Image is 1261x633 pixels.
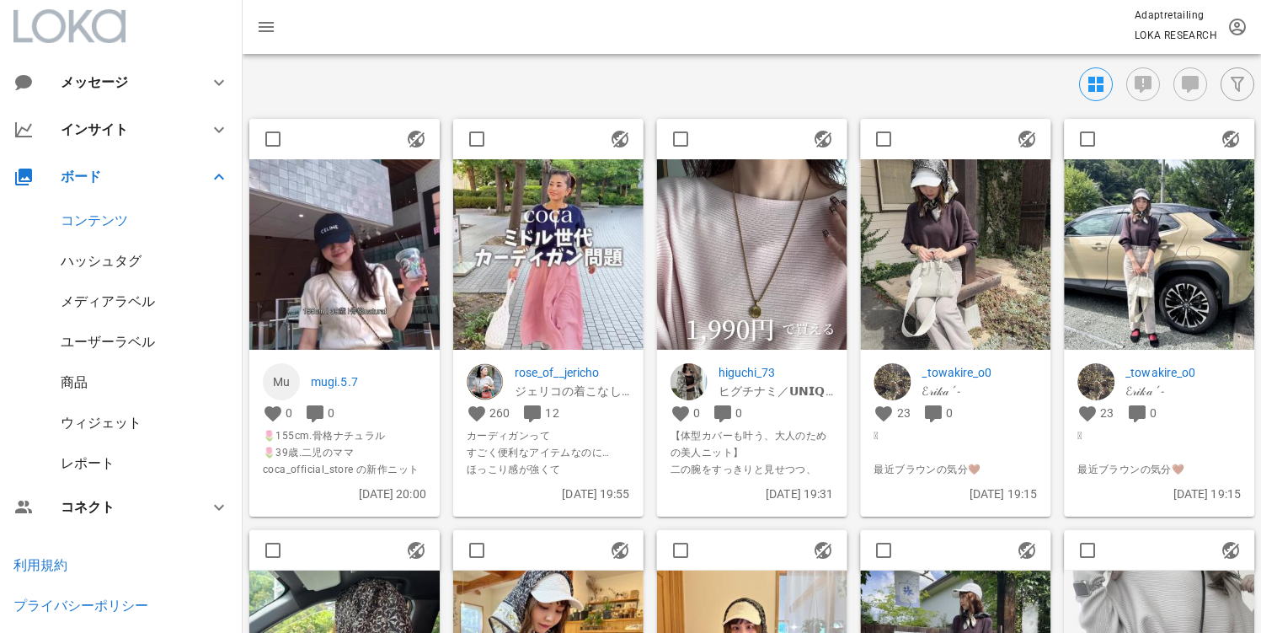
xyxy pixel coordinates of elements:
a: ウィジェット [61,415,142,431]
span: 0 [328,406,334,420]
img: firstframe [657,159,847,497]
span: ⁡ [1077,444,1241,461]
span: すごく便利なアイテムなのに… [467,444,630,461]
span: 23 [897,406,911,420]
img: 1482134549215812_18291853600249998_1449449012181040739_n.jpg [1064,159,1254,350]
a: mugi.5.7 [311,373,426,391]
span: 12 [545,406,558,420]
div: コネクト [61,499,189,515]
p: [DATE] 19:55 [467,485,630,503]
a: higuchi_73 [719,363,834,382]
p: [DATE] 19:15 [1077,485,1241,503]
p: ヒグチナミ／𝗨𝗡𝗜𝗤𝗟𝗢マニアのプチプラ𝗺𝗶𝘅コーデ [719,382,834,400]
span: 最近ブラウンの気分🤎 [1077,461,1241,478]
a: Mu [263,363,300,400]
a: プライバシーポリシー [13,598,148,614]
span: 🌷155cm.骨格ナチュラル [263,427,426,444]
p: ℰ𝓇𝒾𝓀𝒶 ˊ˗ [922,382,1037,400]
img: _towakire_o0 [1077,363,1114,400]
img: _towakire_o0 [874,363,911,400]
span: ⁡ [874,444,1037,461]
span: 0 [1150,406,1157,420]
a: rose_of__jericho [515,363,630,382]
span: coca_official_store の新作ニットがかわいい〜🩷 [263,461,426,495]
span: 23 [1100,406,1114,420]
p: [DATE] 19:31 [671,485,834,503]
span: 🌷39歳.二児のママ [263,444,426,461]
span: 260 [489,406,510,420]
div: ボード [61,169,189,185]
span: 0 [286,406,292,420]
a: 利用規約 [13,557,67,573]
span: 0 [946,406,953,420]
span: 最近ブラウンの気分🤎 [874,461,1037,478]
p: [DATE] 19:15 [874,485,1037,503]
a: ハッシュタグ [61,253,142,269]
a: _towakire_o0 [1125,363,1241,382]
a: _towakire_o0 [922,363,1037,382]
span: 𓍱 [1077,427,1241,444]
a: レポート [61,455,115,471]
img: rose_of__jericho [467,363,504,400]
a: メディアラベル [61,293,155,309]
span: 0 [693,406,700,420]
a: コンテンツ [61,212,128,228]
span: ほっこり感が強くて [467,461,630,478]
span: 【体型カバーも叶う、大人のための美人ニット】 [671,427,834,461]
img: 1482133548903243_18291853585249998_6480423017399674086_n.jpg [860,159,1050,350]
div: メッセージ [61,74,182,90]
div: インサイト [61,121,189,137]
span: カーディガンって [467,427,630,444]
p: Adaptretailing [1135,7,1217,24]
span: 二の腕をすっきりと見せつつ、 [671,461,834,478]
img: higuchi_73 [671,363,708,400]
img: 1482246AQORW0WIWltkauo2dcsI9ly0bs9yBPSFA3r62HtQB5KhxDcytIaxSWQEitQeipOrrc5IujSkb2JmZIOawwutomIRcw... [249,159,440,350]
span: 𓍱 [874,427,1037,444]
p: ジェリコの着こなしde SHOW🎬📽 [515,382,630,400]
p: LOKA RESEARCH [1135,27,1217,44]
span: 0 [735,406,742,420]
a: 商品 [61,374,88,390]
img: 1482245AQOugQXr2T3tAduvB4qLbJ1dnDhBpEOQdxisAYidf-x0HprYCsgW9qMpwnnbvJyEDWVP05MnKpbvCp6aSAK7YGjObW... [453,159,644,350]
a: ユーザーラベル [61,334,155,350]
p: ℰ𝓇𝒾𝓀𝒶 ˊ˗ [1125,382,1241,400]
p: [DATE] 20:00 [263,485,426,503]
